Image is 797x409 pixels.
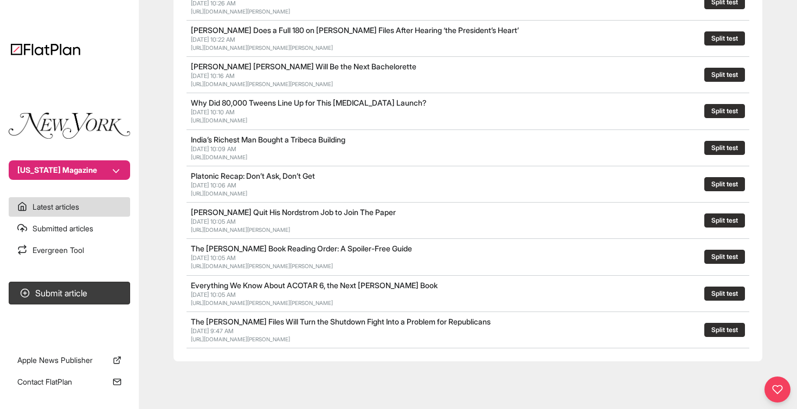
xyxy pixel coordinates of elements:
[191,171,315,180] a: Platonic Recap: Don’t Ask, Don’t Get
[191,72,235,80] span: [DATE] 10:16 AM
[191,145,236,153] span: [DATE] 10:09 AM
[191,62,416,71] a: [PERSON_NAME] [PERSON_NAME] Will Be the Next Bachelorette
[704,250,745,264] button: Split test
[9,282,130,304] button: Submit article
[191,244,412,253] a: The [PERSON_NAME] Book Reading Order: A Spoiler-Free Guide
[191,336,290,342] a: [URL][DOMAIN_NAME][PERSON_NAME]
[191,44,333,51] a: [URL][DOMAIN_NAME][PERSON_NAME][PERSON_NAME]
[191,226,290,233] a: [URL][DOMAIN_NAME][PERSON_NAME]
[704,31,745,46] button: Split test
[704,287,745,301] button: Split test
[191,327,234,335] span: [DATE] 9:47 AM
[191,317,491,326] a: The [PERSON_NAME] Files Will Turn the Shutdown Fight Into a Problem for Republicans
[704,323,745,337] button: Split test
[191,135,345,144] a: India’s Richest Man Bought a Tribeca Building
[191,281,438,290] a: Everything We Know About ACOTAR 6, the Next [PERSON_NAME] Book
[704,177,745,191] button: Split test
[191,300,333,306] a: [URL][DOMAIN_NAME][PERSON_NAME][PERSON_NAME]
[11,43,80,55] img: Logo
[191,181,236,189] span: [DATE] 10:06 AM
[191,108,235,116] span: [DATE] 10:10 AM
[704,141,745,155] button: Split test
[191,8,290,15] a: [URL][DOMAIN_NAME][PERSON_NAME]
[9,113,130,139] img: Publication Logo
[191,254,236,262] span: [DATE] 10:05 AM
[191,36,235,43] span: [DATE] 10:22 AM
[191,117,247,124] a: [URL][DOMAIN_NAME]
[191,98,427,107] a: Why Did 80,000 Tweens Line Up for This [MEDICAL_DATA] Launch?
[191,25,519,35] a: [PERSON_NAME] Does a Full 180 on [PERSON_NAME] Files After Hearing ‘the President’s Heart’
[9,219,130,238] a: Submitted articles
[9,350,130,370] a: Apple News Publisher
[704,68,745,82] button: Split test
[9,241,130,260] a: Evergreen Tool
[191,207,396,217] a: [PERSON_NAME] Quit His Nordstrom Job to Join The Paper
[191,263,333,269] a: [URL][DOMAIN_NAME][PERSON_NAME][PERSON_NAME]
[191,291,236,298] span: [DATE] 10:05 AM
[191,190,247,197] a: [URL][DOMAIN_NAME]
[191,81,333,87] a: [URL][DOMAIN_NAME][PERSON_NAME][PERSON_NAME]
[191,154,247,160] a: [URL][DOMAIN_NAME]
[704,213,745,228] button: Split test
[704,104,745,118] button: Split test
[191,218,236,225] span: [DATE] 10:05 AM
[9,372,130,392] a: Contact FlatPlan
[9,160,130,180] button: [US_STATE] Magazine
[9,197,130,217] a: Latest articles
